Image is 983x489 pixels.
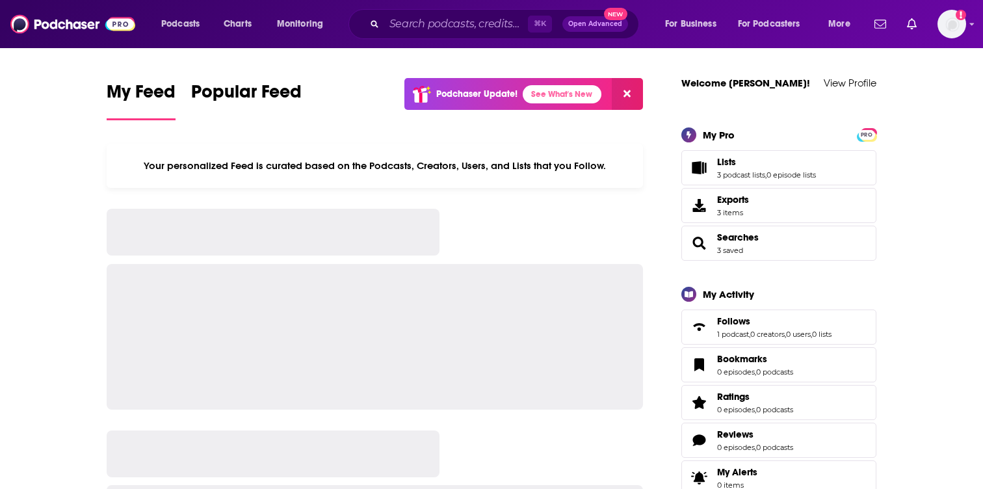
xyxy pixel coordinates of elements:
[717,170,765,179] a: 3 podcast lists
[956,10,966,20] svg: Add a profile image
[10,12,135,36] img: Podchaser - Follow, Share and Rate Podcasts
[717,466,757,478] span: My Alerts
[686,318,712,336] a: Follows
[755,405,756,414] span: ,
[937,10,966,38] span: Logged in as oliviaschaefers
[686,431,712,449] a: Reviews
[191,81,302,120] a: Popular Feed
[749,330,750,339] span: ,
[717,330,749,339] a: 1 podcast
[717,246,743,255] a: 3 saved
[717,391,750,403] span: Ratings
[681,310,876,345] span: Follows
[717,405,755,414] a: 0 episodes
[681,423,876,458] span: Reviews
[686,234,712,252] a: Searches
[665,15,716,33] span: For Business
[568,21,622,27] span: Open Advanced
[717,315,750,327] span: Follows
[859,129,874,139] a: PRO
[686,196,712,215] span: Exports
[604,8,627,20] span: New
[681,385,876,420] span: Ratings
[523,85,601,103] a: See What's New
[686,159,712,177] a: Lists
[819,14,867,34] button: open menu
[755,367,756,377] span: ,
[215,14,259,34] a: Charts
[717,194,749,205] span: Exports
[686,356,712,374] a: Bookmarks
[681,77,810,89] a: Welcome [PERSON_NAME]!
[717,353,793,365] a: Bookmarks
[717,391,793,403] a: Ratings
[717,353,767,365] span: Bookmarks
[717,443,755,452] a: 0 episodes
[859,130,874,140] span: PRO
[152,14,216,34] button: open menu
[686,393,712,412] a: Ratings
[717,156,736,168] span: Lists
[191,81,302,111] span: Popular Feed
[717,208,749,217] span: 3 items
[811,330,812,339] span: ,
[812,330,832,339] a: 0 lists
[528,16,552,33] span: ⌘ K
[681,226,876,261] span: Searches
[729,14,819,34] button: open menu
[767,170,816,179] a: 0 episode lists
[902,13,922,35] a: Show notifications dropdown
[268,14,340,34] button: open menu
[656,14,733,34] button: open menu
[750,330,785,339] a: 0 creators
[756,443,793,452] a: 0 podcasts
[161,15,200,33] span: Podcasts
[937,10,966,38] img: User Profile
[765,170,767,179] span: ,
[107,144,643,188] div: Your personalized Feed is curated based on the Podcasts, Creators, Users, and Lists that you Follow.
[681,188,876,223] a: Exports
[828,15,850,33] span: More
[277,15,323,33] span: Monitoring
[717,367,755,377] a: 0 episodes
[703,288,754,300] div: My Activity
[738,15,800,33] span: For Podcasters
[686,469,712,487] span: My Alerts
[384,14,528,34] input: Search podcasts, credits, & more...
[717,156,816,168] a: Lists
[717,429,754,440] span: Reviews
[785,330,786,339] span: ,
[224,15,252,33] span: Charts
[562,16,628,32] button: Open AdvancedNew
[681,347,876,382] span: Bookmarks
[869,13,891,35] a: Show notifications dropdown
[937,10,966,38] button: Show profile menu
[107,81,176,120] a: My Feed
[703,129,735,141] div: My Pro
[436,88,518,99] p: Podchaser Update!
[717,231,759,243] a: Searches
[361,9,651,39] div: Search podcasts, credits, & more...
[681,150,876,185] span: Lists
[824,77,876,89] a: View Profile
[756,405,793,414] a: 0 podcasts
[717,429,793,440] a: Reviews
[755,443,756,452] span: ,
[107,81,176,111] span: My Feed
[756,367,793,377] a: 0 podcasts
[717,315,832,327] a: Follows
[786,330,811,339] a: 0 users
